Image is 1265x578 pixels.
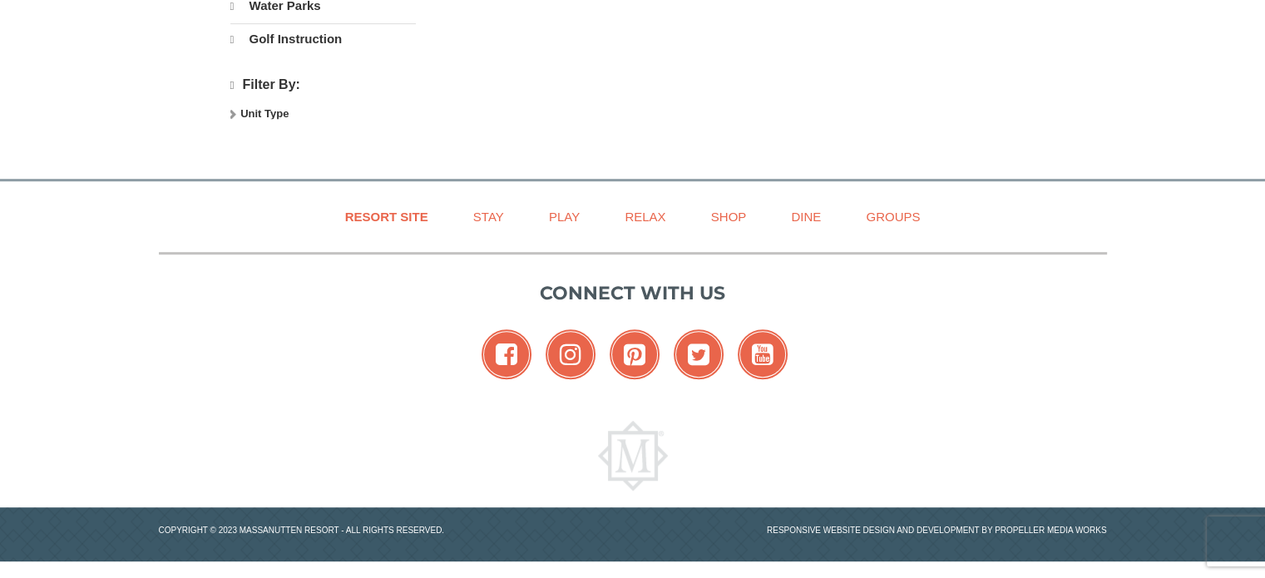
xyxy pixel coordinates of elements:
a: Stay [452,198,525,235]
a: Dine [770,198,842,235]
p: Copyright © 2023 Massanutten Resort - All Rights Reserved. [146,524,633,536]
a: Relax [604,198,686,235]
a: Groups [845,198,941,235]
a: Golf Instruction [230,23,416,55]
h4: Filter By: [230,77,416,93]
a: Responsive website design and development by Propeller Media Works [767,526,1107,535]
p: Connect with us [159,279,1107,307]
img: Massanutten Resort Logo [598,421,668,491]
a: Resort Site [324,198,449,235]
a: Shop [690,198,768,235]
a: Play [528,198,600,235]
strong: Unit Type [240,107,289,120]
